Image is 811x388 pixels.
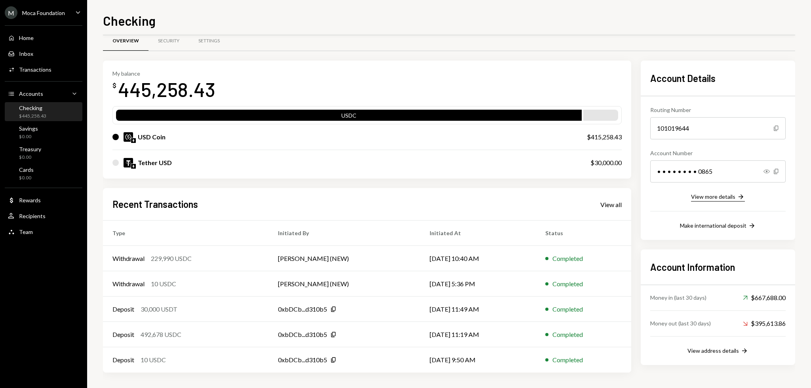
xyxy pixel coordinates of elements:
[680,222,756,230] button: Make international deposit
[103,13,156,29] h1: Checking
[687,347,748,356] button: View address details
[151,254,192,263] div: 229,990 USDC
[268,221,420,246] th: Initiated By
[650,160,786,183] div: • • • • • • • • 0865
[148,31,189,51] a: Security
[650,149,786,157] div: Account Number
[268,271,420,297] td: [PERSON_NAME] (NEW)
[420,347,536,373] td: [DATE] 9:50 AM
[680,222,746,229] div: Make international deposit
[587,132,622,142] div: $415,258.43
[650,319,711,327] div: Money out (last 30 days)
[278,355,327,365] div: 0xbDCb...d310b5
[5,164,82,183] a: Cards$0.00
[268,246,420,271] td: [PERSON_NAME] (NEW)
[691,193,735,200] div: View more details
[600,200,622,209] a: View all
[112,254,145,263] div: Withdrawal
[19,90,43,97] div: Accounts
[103,31,148,51] a: Overview
[131,164,136,169] img: ethereum-mainnet
[112,82,116,89] div: $
[552,254,583,263] div: Completed
[112,355,134,365] div: Deposit
[116,111,582,122] div: USDC
[19,113,46,120] div: $445,258.43
[5,46,82,61] a: Inbox
[158,38,179,44] div: Security
[650,117,786,139] div: 101019644
[5,123,82,142] a: Savings$0.00
[5,209,82,223] a: Recipients
[650,72,786,85] h2: Account Details
[5,6,17,19] div: M
[5,193,82,207] a: Rewards
[743,319,786,328] div: $395,613.86
[141,330,181,339] div: 492,678 USDC
[278,304,327,314] div: 0xbDCb...d310b5
[19,228,33,235] div: Team
[420,221,536,246] th: Initiated At
[19,66,51,73] div: Transactions
[103,221,268,246] th: Type
[19,133,38,140] div: $0.00
[420,297,536,322] td: [DATE] 11:49 AM
[112,198,198,211] h2: Recent Transactions
[691,193,745,202] button: View more details
[112,70,215,77] div: My balance
[552,279,583,289] div: Completed
[650,106,786,114] div: Routing Number
[124,158,133,167] img: USDT
[131,138,136,143] img: ethereum-mainnet
[552,330,583,339] div: Completed
[112,330,134,339] div: Deposit
[141,304,177,314] div: 30,000 USDT
[19,105,46,111] div: Checking
[552,355,583,365] div: Completed
[420,271,536,297] td: [DATE] 5:36 PM
[687,347,739,354] div: View address details
[5,102,82,121] a: Checking$445,258.43
[198,38,220,44] div: Settings
[19,146,41,152] div: Treasury
[5,30,82,45] a: Home
[118,77,215,102] div: 445,258.43
[590,158,622,167] div: $30,000.00
[151,279,176,289] div: 10 USDC
[650,261,786,274] h2: Account Information
[189,31,229,51] a: Settings
[19,125,38,132] div: Savings
[112,279,145,289] div: Withdrawal
[278,330,327,339] div: 0xbDCb...d310b5
[19,197,41,204] div: Rewards
[19,50,33,57] div: Inbox
[5,86,82,101] a: Accounts
[19,213,46,219] div: Recipients
[650,293,706,302] div: Money in (last 30 days)
[138,158,172,167] div: Tether USD
[600,201,622,209] div: View all
[22,10,65,16] div: Moca Foundation
[141,355,166,365] div: 10 USDC
[19,34,34,41] div: Home
[552,304,583,314] div: Completed
[5,143,82,162] a: Treasury$0.00
[19,175,34,181] div: $0.00
[19,154,41,161] div: $0.00
[743,293,786,302] div: $667,688.00
[5,62,82,76] a: Transactions
[19,166,34,173] div: Cards
[124,132,133,142] img: USDC
[112,38,139,44] div: Overview
[420,322,536,347] td: [DATE] 11:19 AM
[5,224,82,239] a: Team
[138,132,166,142] div: USD Coin
[112,304,134,314] div: Deposit
[420,246,536,271] td: [DATE] 10:40 AM
[536,221,631,246] th: Status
